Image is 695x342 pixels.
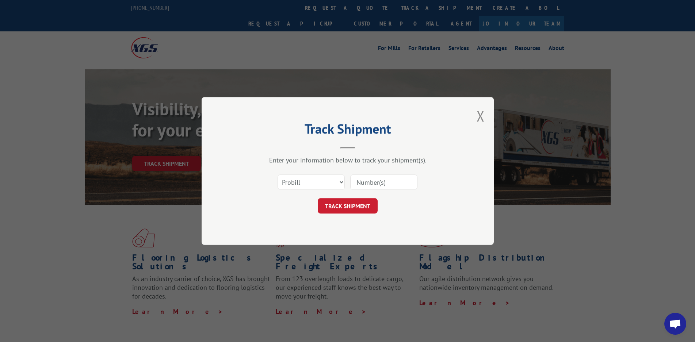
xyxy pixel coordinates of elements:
h2: Track Shipment [238,124,457,138]
div: Open chat [664,313,686,335]
div: Enter your information below to track your shipment(s). [238,156,457,164]
input: Number(s) [350,174,417,190]
button: Close modal [477,106,485,126]
button: TRACK SHIPMENT [318,198,378,214]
